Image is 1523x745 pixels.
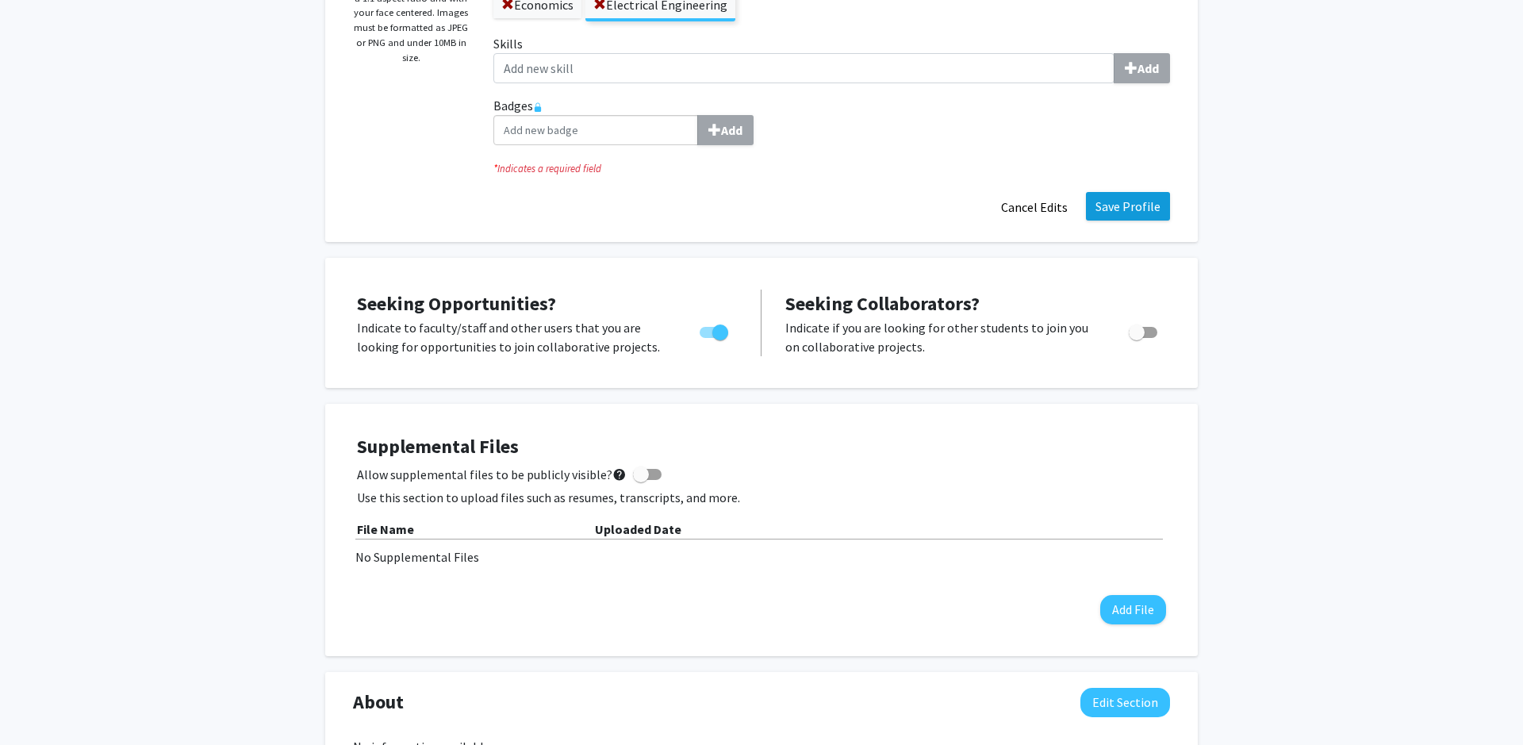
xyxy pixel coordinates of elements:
h4: Supplemental Files [357,436,1166,459]
label: Skills [493,34,1170,83]
span: Allow supplemental files to be publicly visible? [357,465,627,484]
button: Badges [697,115,754,145]
div: Toggle [693,318,737,342]
p: Indicate to faculty/staff and other users that you are looking for opportunities to join collabor... [357,318,669,356]
button: Add File [1100,595,1166,624]
iframe: Chat [12,674,67,733]
span: Seeking Collaborators? [785,291,980,316]
div: No Supplemental Files [355,547,1168,566]
b: File Name [357,521,414,537]
label: Badges [493,96,1170,145]
button: Skills [1114,53,1170,83]
span: About [353,688,404,716]
button: Save Profile [1086,192,1170,221]
input: BadgesAdd [493,115,698,145]
span: Seeking Opportunities? [357,291,556,316]
b: Add [721,122,742,138]
p: Use this section to upload files such as resumes, transcripts, and more. [357,488,1166,507]
div: Toggle [1122,318,1166,342]
button: Cancel Edits [991,192,1078,222]
p: Indicate if you are looking for other students to join you on collaborative projects. [785,318,1099,356]
input: SkillsAdd [493,53,1114,83]
i: Indicates a required field [493,161,1170,176]
mat-icon: help [612,465,627,484]
b: Uploaded Date [595,521,681,537]
b: Add [1137,60,1159,76]
button: Edit About [1080,688,1170,717]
